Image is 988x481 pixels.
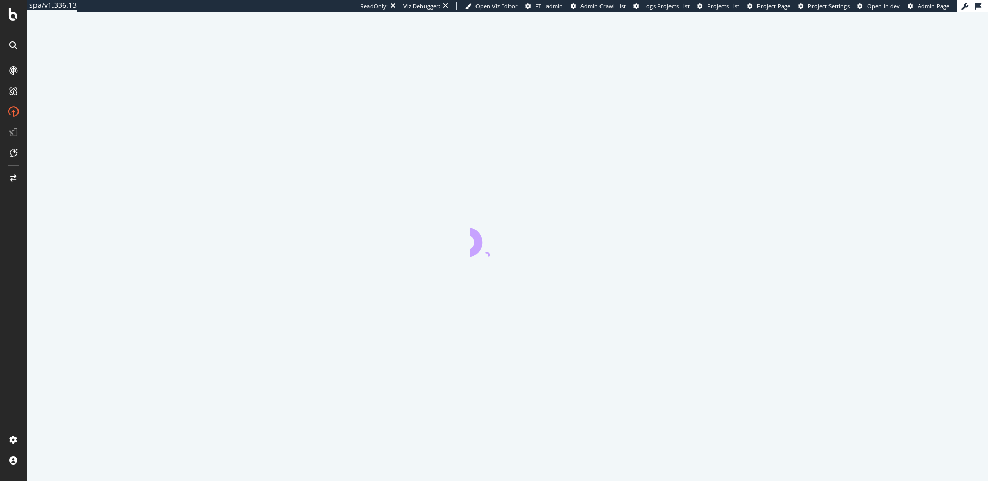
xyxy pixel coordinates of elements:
a: Logs Projects List [633,2,690,10]
a: Admin Crawl List [571,2,626,10]
div: animation [470,220,544,257]
a: FTL admin [525,2,563,10]
a: Admin Page [908,2,949,10]
span: Admin Page [918,2,949,10]
span: Logs Projects List [643,2,690,10]
span: Admin Crawl List [580,2,626,10]
span: Project Settings [808,2,850,10]
span: Projects List [707,2,739,10]
a: Projects List [697,2,739,10]
div: Viz Debugger: [403,2,440,10]
span: Open in dev [867,2,900,10]
a: Open Viz Editor [465,2,518,10]
a: Project Page [747,2,790,10]
span: Project Page [757,2,790,10]
div: ReadOnly: [360,2,388,10]
a: Project Settings [798,2,850,10]
span: FTL admin [535,2,563,10]
span: Open Viz Editor [475,2,518,10]
a: Open in dev [857,2,900,10]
